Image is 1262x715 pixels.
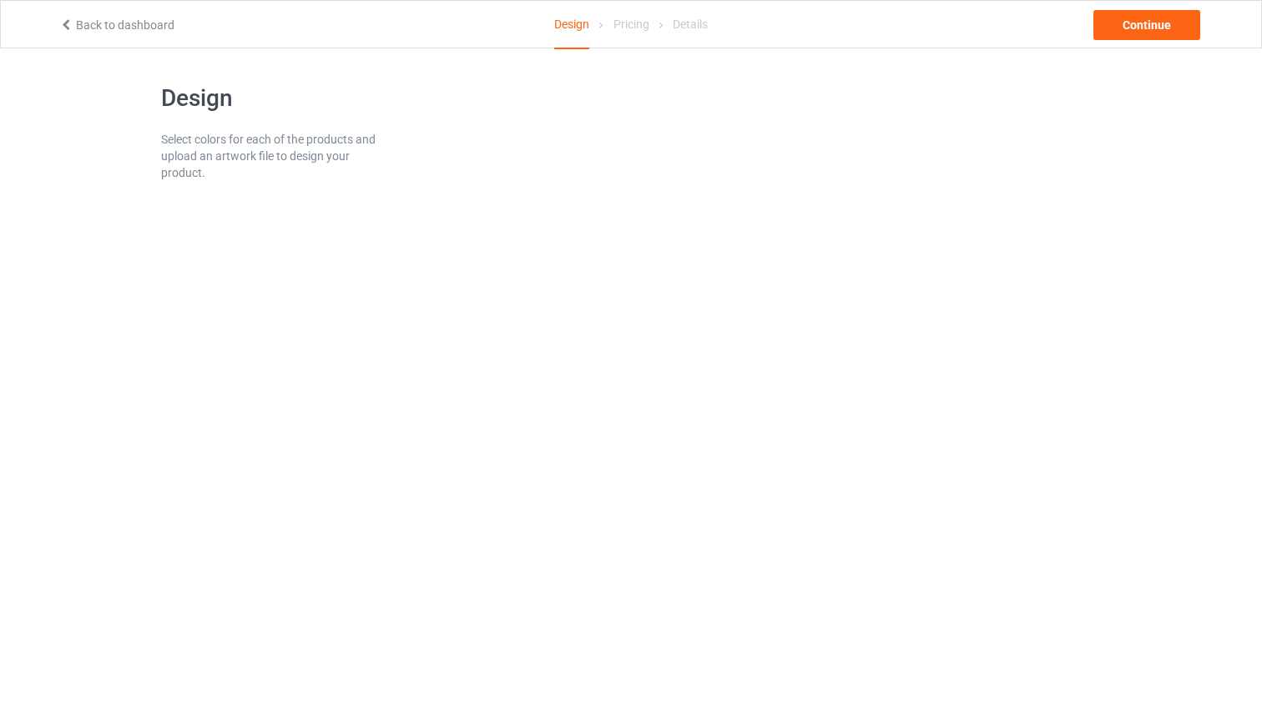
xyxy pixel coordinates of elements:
div: Details [673,1,708,48]
a: Back to dashboard [59,18,174,32]
h1: Design [161,83,379,113]
div: Select colors for each of the products and upload an artwork file to design your product. [161,131,379,181]
div: Continue [1093,10,1200,40]
div: Pricing [613,1,649,48]
div: Design [554,1,589,49]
